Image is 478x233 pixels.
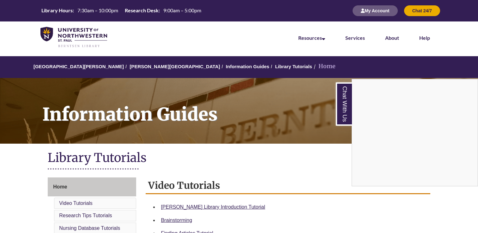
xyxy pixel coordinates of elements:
div: Chat With Us [352,79,478,186]
iframe: Chat Widget [352,79,478,186]
a: Help [419,35,430,41]
img: UNWSP Library Logo [40,27,107,48]
a: Resources [298,35,325,41]
a: Services [345,35,365,41]
a: Chat With Us [336,82,352,126]
a: About [385,35,399,41]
